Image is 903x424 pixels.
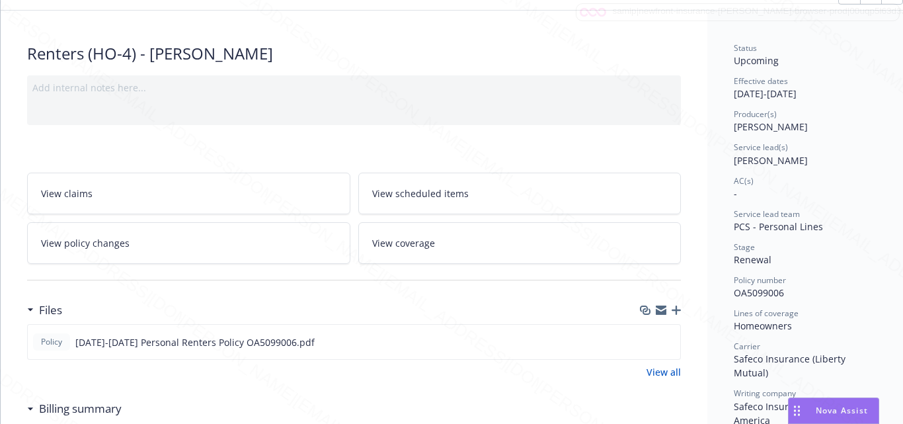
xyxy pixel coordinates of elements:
span: Nova Assist [816,405,868,416]
div: Drag to move [789,398,805,423]
a: View all [647,365,681,379]
span: Carrier [734,341,760,352]
span: [PERSON_NAME] [734,120,808,133]
span: Policy number [734,275,786,286]
span: View claims [41,187,93,200]
div: Files [27,302,62,319]
h3: Files [39,302,62,319]
button: preview file [663,335,675,349]
a: View scheduled items [358,173,682,214]
span: Safeco Insurance (Liberty Mutual) [734,353,848,379]
span: AC(s) [734,175,754,187]
a: View coverage [358,222,682,264]
span: OA5099006 [734,286,784,299]
span: Service lead(s) [734,142,788,153]
div: Add internal notes here... [32,81,676,95]
h3: Billing summary [39,400,122,417]
span: Service lead team [734,208,800,220]
span: Status [734,42,757,54]
span: Policy [38,336,65,348]
a: View policy changes [27,222,350,264]
span: [PERSON_NAME] [734,154,808,167]
span: View policy changes [41,236,130,250]
div: Billing summary [27,400,122,417]
div: [DATE] - [DATE] [734,75,882,101]
button: Nova Assist [788,398,879,424]
span: Homeowners [734,319,792,332]
span: Lines of coverage [734,308,799,319]
span: Stage [734,241,755,253]
button: download file [642,335,652,349]
span: Effective dates [734,75,788,87]
span: Producer(s) [734,108,777,120]
span: Upcoming [734,54,779,67]
span: PCS - Personal Lines [734,220,823,233]
span: View coverage [372,236,435,250]
span: - [734,187,737,200]
span: Writing company [734,388,796,399]
span: View scheduled items [372,187,469,200]
span: [DATE]-[DATE] Personal Renters Policy OA5099006.pdf [75,335,315,349]
div: Renters (HO-4) - [PERSON_NAME] [27,42,681,65]
span: Renewal [734,253,771,266]
a: View claims [27,173,350,214]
